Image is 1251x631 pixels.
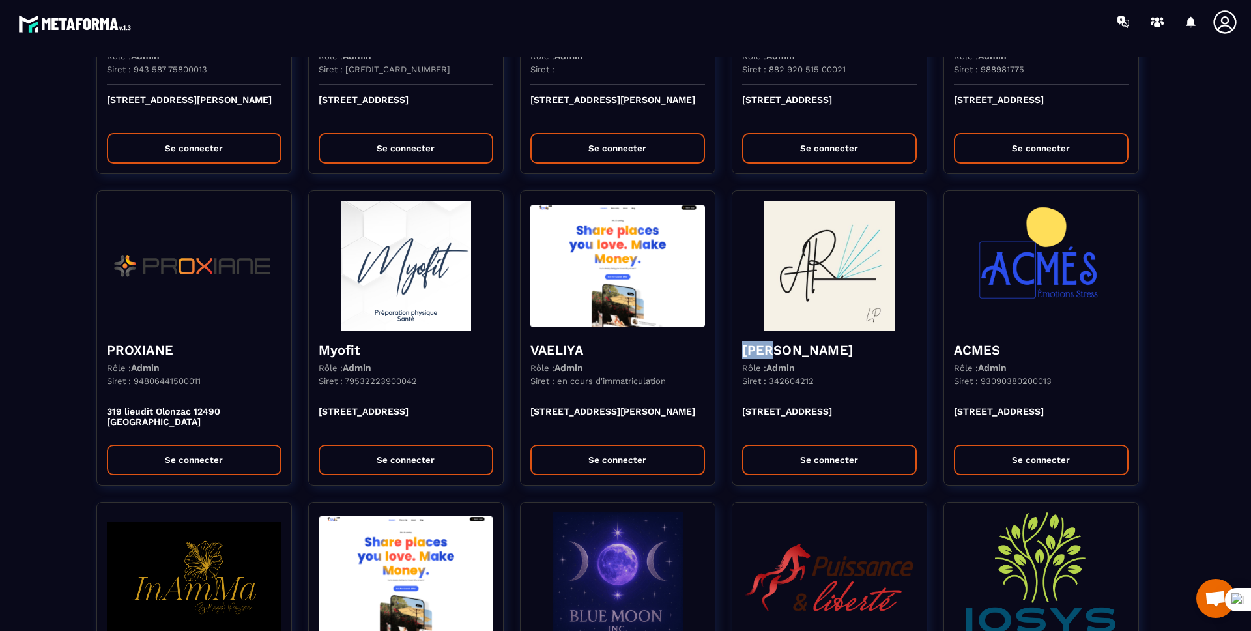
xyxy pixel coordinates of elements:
[131,362,160,373] span: Admin
[742,362,795,373] p: Rôle :
[319,376,417,386] p: Siret : 79532223900042
[530,362,583,373] p: Rôle :
[107,133,281,164] button: Se connecter
[319,201,493,331] img: funnel-background
[1196,579,1235,618] div: Mở cuộc trò chuyện
[954,376,1052,386] p: Siret : 93090380200013
[530,201,705,331] img: funnel-background
[530,406,705,435] p: [STREET_ADDRESS][PERSON_NAME]
[343,362,371,373] span: Admin
[530,341,705,359] h4: VAELIYA
[319,362,371,373] p: Rôle :
[319,445,493,475] button: Se connecter
[319,406,493,435] p: [STREET_ADDRESS]
[954,201,1129,331] img: funnel-background
[319,65,450,74] p: Siret : [CREDIT_CARD_NUMBER]
[742,376,814,386] p: Siret : 342604212
[766,362,795,373] span: Admin
[530,95,705,123] p: [STREET_ADDRESS][PERSON_NAME]
[554,362,583,373] span: Admin
[742,95,917,123] p: [STREET_ADDRESS]
[954,406,1129,435] p: [STREET_ADDRESS]
[954,95,1129,123] p: [STREET_ADDRESS]
[954,65,1024,74] p: Siret : 988981775
[319,133,493,164] button: Se connecter
[954,133,1129,164] button: Se connecter
[107,341,281,359] h4: PROXIANE
[742,341,917,359] h4: [PERSON_NAME]
[742,133,917,164] button: Se connecter
[742,445,917,475] button: Se connecter
[530,65,554,74] p: Siret :
[954,341,1129,359] h4: ACMES
[530,376,666,386] p: Siret : en cours d'immatriculation
[954,445,1129,475] button: Se connecter
[954,362,1007,373] p: Rôle :
[107,95,281,123] p: [STREET_ADDRESS][PERSON_NAME]
[742,406,917,435] p: [STREET_ADDRESS]
[978,362,1007,373] span: Admin
[107,201,281,331] img: funnel-background
[18,12,136,36] img: logo
[107,65,207,74] p: Siret : 943 587 75800013
[530,445,705,475] button: Se connecter
[319,341,493,359] h4: Myofit
[530,133,705,164] button: Se connecter
[107,376,201,386] p: Siret : 94806441500011
[107,445,281,475] button: Se connecter
[107,406,281,435] p: 319 lieudit Olonzac 12490 [GEOGRAPHIC_DATA]
[742,65,846,74] p: Siret : 882 920 515 00021
[107,362,160,373] p: Rôle :
[742,201,917,331] img: funnel-background
[319,95,493,123] p: [STREET_ADDRESS]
